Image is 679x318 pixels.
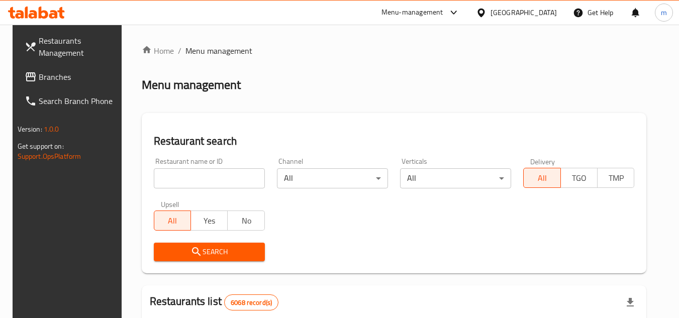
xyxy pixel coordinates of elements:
span: Search Branch Phone [39,95,118,107]
label: Delivery [530,158,555,165]
a: Search Branch Phone [17,89,126,113]
button: All [154,210,191,231]
input: Search for restaurant name or ID.. [154,168,265,188]
span: All [528,171,556,185]
span: Menu management [185,45,252,57]
a: Branches [17,65,126,89]
h2: Restaurants list [150,294,279,310]
span: TMP [602,171,630,185]
label: Upsell [161,200,179,207]
div: [GEOGRAPHIC_DATA] [491,7,557,18]
h2: Restaurant search [154,134,635,149]
span: TGO [565,171,594,185]
nav: breadcrumb [142,45,647,57]
button: TMP [597,168,634,188]
span: Version: [18,123,42,136]
div: All [277,168,388,188]
div: All [400,168,511,188]
button: No [227,210,264,231]
span: Yes [195,214,224,228]
span: Restaurants Management [39,35,118,59]
span: 1.0.0 [44,123,59,136]
a: Support.OpsPlatform [18,150,81,163]
div: Total records count [224,294,278,310]
a: Restaurants Management [17,29,126,65]
span: m [661,7,667,18]
div: Export file [618,290,642,314]
span: All [158,214,187,228]
button: All [523,168,560,188]
li: / [178,45,181,57]
button: TGO [560,168,598,188]
a: Home [142,45,174,57]
span: Branches [39,71,118,83]
div: Menu-management [381,7,443,19]
span: No [232,214,260,228]
span: Search [162,246,257,258]
button: Search [154,243,265,261]
span: 6068 record(s) [225,298,278,307]
span: Get support on: [18,140,64,153]
button: Yes [190,210,228,231]
h2: Menu management [142,77,241,93]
